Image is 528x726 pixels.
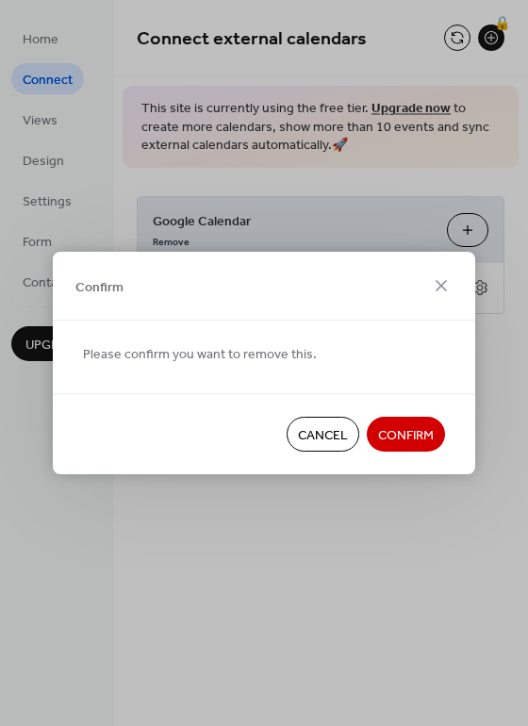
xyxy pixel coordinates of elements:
button: Confirm [367,417,445,452]
span: Cancel [298,426,348,446]
button: Cancel [287,417,359,452]
span: Please confirm you want to remove this. [83,345,317,365]
span: Confirm [378,426,434,446]
span: Confirm [75,277,124,297]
